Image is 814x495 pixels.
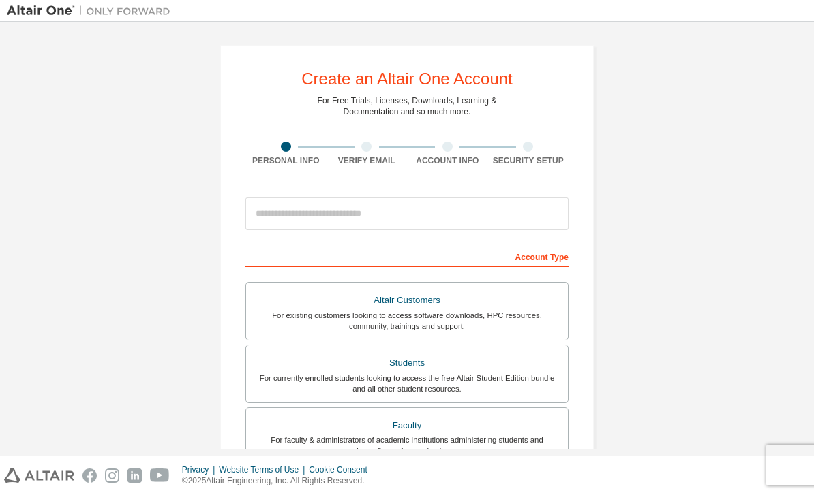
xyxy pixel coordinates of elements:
div: Create an Altair One Account [301,71,513,87]
img: youtube.svg [150,468,170,483]
div: For faculty & administrators of academic institutions administering students and accessing softwa... [254,434,560,456]
p: © 2025 Altair Engineering, Inc. All Rights Reserved. [182,475,376,487]
div: Security Setup [488,155,569,166]
img: linkedin.svg [127,468,142,483]
div: Cookie Consent [309,464,375,475]
img: instagram.svg [105,468,119,483]
div: Personal Info [245,155,327,166]
img: facebook.svg [82,468,97,483]
div: For existing customers looking to access software downloads, HPC resources, community, trainings ... [254,310,560,332]
div: Students [254,353,560,372]
div: For currently enrolled students looking to access the free Altair Student Edition bundle and all ... [254,372,560,394]
img: altair_logo.svg [4,468,74,483]
div: For Free Trials, Licenses, Downloads, Learning & Documentation and so much more. [318,95,497,117]
div: Altair Customers [254,291,560,310]
div: Verify Email [327,155,408,166]
img: Altair One [7,4,177,18]
div: Account Info [407,155,488,166]
div: Faculty [254,416,560,435]
div: Website Terms of Use [219,464,309,475]
div: Privacy [182,464,219,475]
div: Account Type [245,245,569,267]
